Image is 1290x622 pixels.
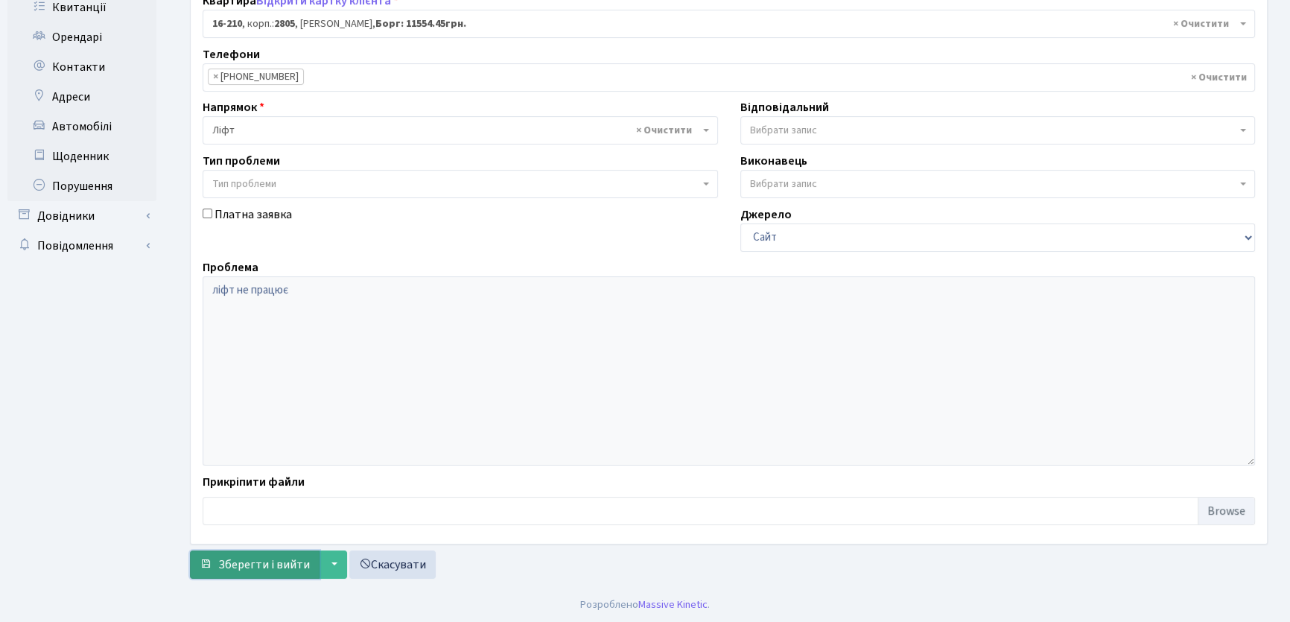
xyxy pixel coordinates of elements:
textarea: ліфт не працює [203,276,1255,466]
label: Прикріпити файли [203,473,305,491]
b: Борг: 11554.45грн. [375,16,466,31]
button: Зберегти і вийти [190,550,320,579]
label: Тип проблеми [203,152,280,170]
label: Відповідальний [740,98,829,116]
a: Massive Kinetic [638,597,708,612]
li: (067) 268-25-88 [208,69,304,85]
span: Видалити всі елементи [1173,16,1229,31]
span: Видалити всі елементи [1191,70,1247,85]
span: Видалити всі елементи [636,123,692,138]
a: Адреси [7,82,156,112]
span: × [213,69,218,84]
a: Скасувати [349,550,436,579]
label: Джерело [740,206,792,223]
span: <b>16-210</b>, корп.: <b>2805</b>, Мазуркевич Вікторія Федорівна, <b>Борг: 11554.45грн.</b> [212,16,1236,31]
b: 16-210 [212,16,242,31]
label: Напрямок [203,98,264,116]
span: Тип проблеми [212,177,276,191]
span: <b>16-210</b>, корп.: <b>2805</b>, Мазуркевич Вікторія Федорівна, <b>Борг: 11554.45грн.</b> [203,10,1255,38]
div: Розроблено . [580,597,710,613]
label: Телефони [203,45,260,63]
span: Зберегти і вийти [218,556,310,573]
a: Контакти [7,52,156,82]
label: Виконавець [740,152,807,170]
a: Автомобілі [7,112,156,142]
a: Довідники [7,201,156,231]
a: Повідомлення [7,231,156,261]
span: Вибрати запис [750,123,817,138]
a: Щоденник [7,142,156,171]
a: Орендарі [7,22,156,52]
span: Ліфт [203,116,718,145]
span: Вибрати запис [750,177,817,191]
label: Проблема [203,258,258,276]
span: Ліфт [212,123,699,138]
a: Порушення [7,171,156,201]
label: Платна заявка [215,206,292,223]
b: 2805 [274,16,295,31]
